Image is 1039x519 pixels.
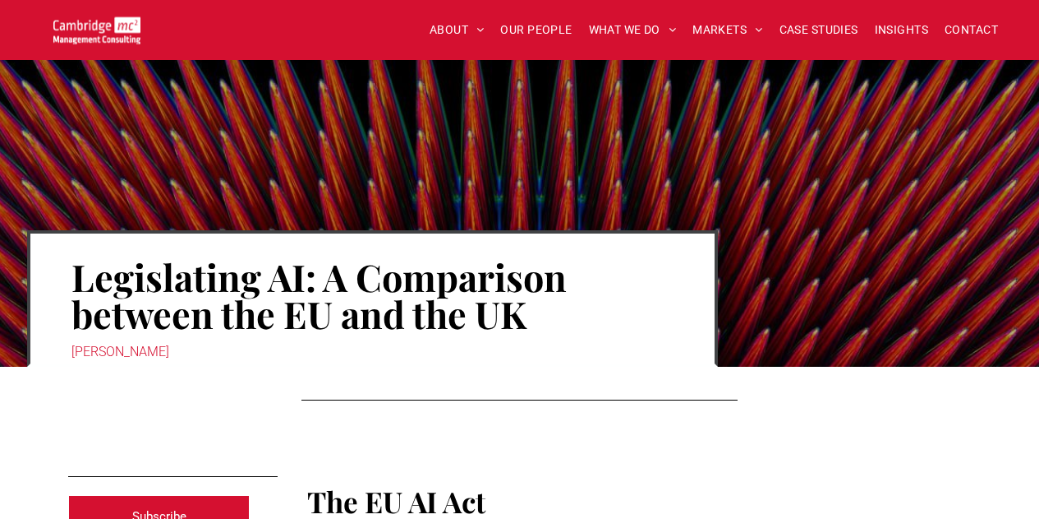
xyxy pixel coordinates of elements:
a: INSIGHTS [867,17,936,43]
a: WHAT WE DO [581,17,685,43]
a: OUR PEOPLE [492,17,580,43]
h1: Legislating AI: A Comparison between the EU and the UK [71,257,674,334]
a: CASE STUDIES [771,17,867,43]
a: ABOUT [421,17,493,43]
a: MARKETS [684,17,770,43]
div: [PERSON_NAME] [71,341,674,364]
a: CONTACT [936,17,1006,43]
a: Your Business Transformed | Cambridge Management Consulting [53,19,140,36]
img: Go to Homepage [53,16,140,44]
